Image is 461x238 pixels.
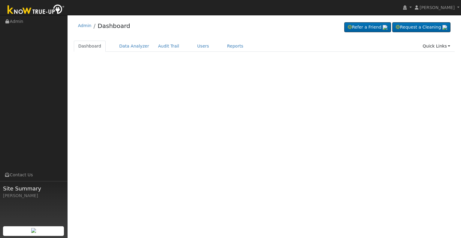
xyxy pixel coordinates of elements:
a: Dashboard [98,22,130,29]
img: retrieve [31,228,36,233]
a: Reports [223,41,248,52]
a: Data Analyzer [115,41,154,52]
img: Know True-Up [5,3,68,17]
a: Audit Trail [154,41,184,52]
a: Dashboard [74,41,106,52]
a: Users [193,41,214,52]
a: Admin [78,23,92,28]
img: retrieve [383,25,387,30]
span: Site Summary [3,184,64,193]
div: [PERSON_NAME] [3,193,64,199]
img: retrieve [442,25,447,30]
a: Quick Links [418,41,455,52]
a: Request a Cleaning [392,22,450,32]
a: Refer a Friend [344,22,391,32]
span: [PERSON_NAME] [420,5,455,10]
